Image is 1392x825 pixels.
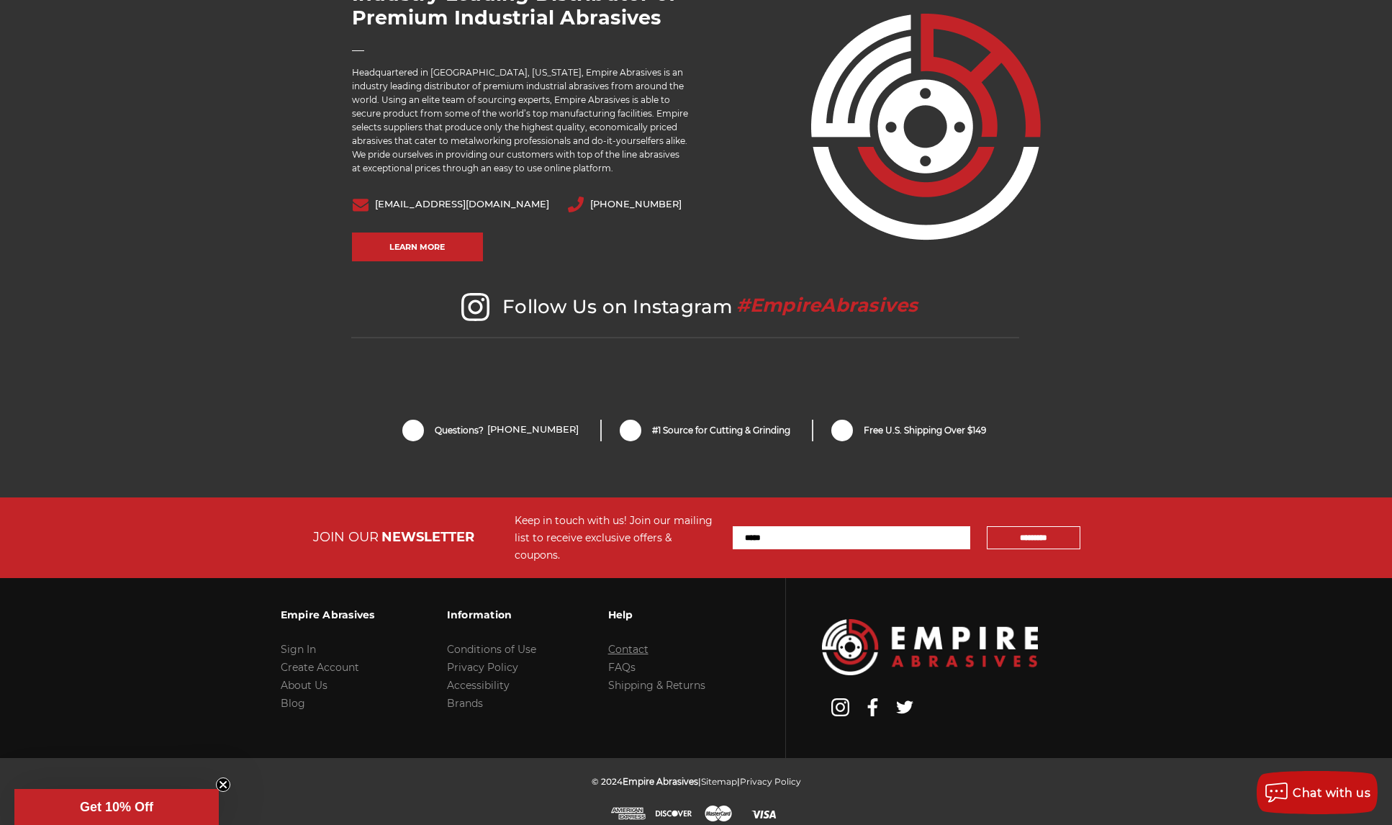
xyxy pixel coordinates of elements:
[281,679,327,692] a: About Us
[447,697,483,710] a: Brands
[736,294,918,317] span: #EmpireAbrasives
[701,776,737,787] a: Sitemap
[281,600,375,630] h3: Empire Abrasives
[592,772,801,790] p: © 2024 | |
[608,643,648,656] a: Contact
[281,643,316,656] a: Sign In
[608,600,705,630] h3: Help
[1257,771,1378,814] button: Chat with us
[80,800,153,814] span: Get 10% Off
[487,424,579,437] a: [PHONE_NUMBER]
[435,424,579,437] span: Questions?
[447,679,510,692] a: Accessibility
[447,643,536,656] a: Conditions of Use
[352,66,689,175] p: Headquartered in [GEOGRAPHIC_DATA], [US_STATE], Empire Abrasives is an industry leading distribut...
[281,661,359,674] a: Create Account
[590,199,682,209] a: [PHONE_NUMBER]
[216,777,230,792] button: Close teaser
[447,661,518,674] a: Privacy Policy
[652,424,790,437] span: #1 Source for Cutting & Grinding
[608,661,636,674] a: FAQs
[447,600,536,630] h3: Information
[740,776,801,787] a: Privacy Policy
[623,776,698,787] span: Empire Abrasives
[313,529,379,545] span: JOIN OUR
[608,679,705,692] a: Shipping & Returns
[351,293,1019,338] h2: Follow Us on Instagram
[822,619,1038,675] img: Empire Abrasives Logo Image
[515,512,718,564] div: Keep in touch with us! Join our mailing list to receive exclusive offers & coupons.
[864,424,986,437] span: Free U.S. Shipping Over $149
[281,697,305,710] a: Blog
[375,199,549,209] a: [EMAIL_ADDRESS][DOMAIN_NAME]
[352,233,483,261] a: Learn More
[1293,786,1370,800] span: Chat with us
[381,529,474,545] span: NEWSLETTER
[733,295,922,318] a: #EmpireAbrasives
[14,789,219,825] div: Get 10% OffClose teaser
